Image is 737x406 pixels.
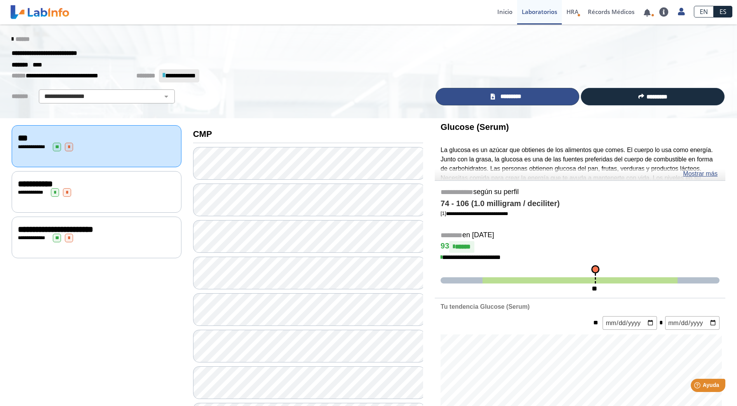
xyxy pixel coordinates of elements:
a: Mostrar más [683,169,718,178]
h4: 74 - 106 (1.0 milligram / deciliter) [441,199,720,208]
h5: según su perfil [441,188,720,197]
b: CMP [193,129,212,139]
input: mm/dd/yyyy [603,316,657,330]
h5: en [DATE] [441,231,720,240]
h4: 93 [441,241,720,253]
input: mm/dd/yyyy [665,316,720,330]
span: HRA [566,8,578,16]
a: [1] [441,210,508,216]
a: ES [714,6,732,17]
b: Tu tendencia Glucose (Serum) [441,303,530,310]
p: La glucosa es un azúcar que obtienes de los alimentos que comes. El cuerpo lo usa como energía. J... [441,145,720,201]
iframe: Help widget launcher [668,376,728,397]
b: Glucose (Serum) [441,122,509,132]
a: EN [694,6,714,17]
